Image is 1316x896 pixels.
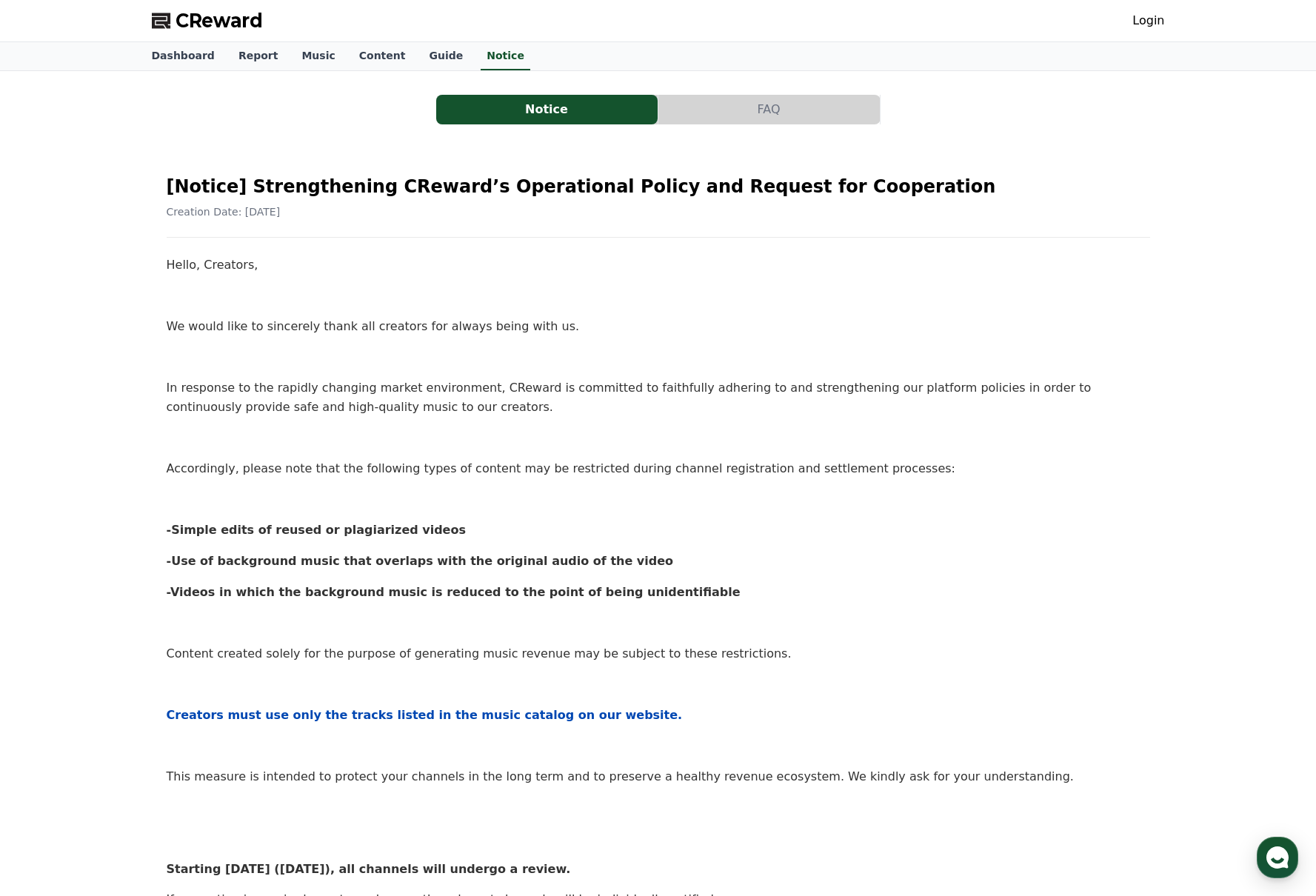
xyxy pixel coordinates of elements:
[176,9,263,33] span: CReward
[167,378,1150,416] p: In response to the rapidly changing market environment, CReward is committed to faithfully adheri...
[658,95,880,124] button: FAQ
[167,523,466,537] strong: -Simple edits of reused or plagiarized videos
[98,469,191,506] a: Messages
[38,492,64,504] span: Home
[4,469,98,506] a: Home
[167,767,1150,786] p: This measure is intended to protect your channels in the long term and to preserve a healthy reve...
[436,95,658,124] button: Notice
[167,554,674,568] strong: -Use of background music that overlaps with the original audio of the video
[167,585,741,599] strong: -Videos in which the background music is reduced to the point of being unidentifiable
[227,42,290,70] a: Report
[658,95,881,124] a: FAQ
[417,42,475,70] a: Guide
[481,42,530,70] a: Notice
[152,9,263,33] a: CReward
[167,644,1150,663] p: Content created solely for the purpose of generating music revenue may be subject to these restri...
[140,42,227,70] a: Dashboard
[219,492,255,504] span: Settings
[167,206,281,218] span: Creation Date: [DATE]
[347,42,418,70] a: Content
[167,862,571,876] strong: Starting [DATE] ([DATE]), all channels will undergo a review.
[167,708,683,722] strong: Creators must use only the tracks listed in the music catalog on our website.
[167,459,1150,478] p: Accordingly, please note that the following types of content may be restricted during channel reg...
[191,469,284,506] a: Settings
[1132,12,1164,30] a: Login
[167,175,1150,198] h2: [Notice] Strengthening CReward’s Operational Policy and Request for Cooperation
[123,492,167,504] span: Messages
[167,317,1150,336] p: We would like to sincerely thank all creators for always being with us.
[290,42,347,70] a: Music
[167,255,1150,275] p: Hello, Creators,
